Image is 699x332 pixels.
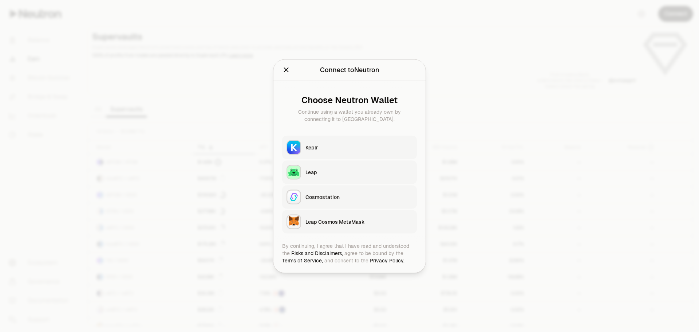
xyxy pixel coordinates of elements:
button: Close [282,65,290,75]
button: KeplrKeplr [282,136,417,159]
img: Leap [287,165,300,179]
div: Keplr [305,144,412,151]
div: Continue using a wallet you already own by connecting it to [GEOGRAPHIC_DATA]. [288,108,411,122]
img: Leap Cosmos MetaMask [287,215,300,228]
div: Connect to Neutron [320,65,379,75]
div: Choose Neutron Wallet [288,95,411,105]
button: CosmostationCosmostation [282,185,417,208]
a: Privacy Policy. [370,257,404,263]
div: Leap Cosmos MetaMask [305,218,412,225]
img: Cosmostation [287,190,300,203]
div: By continuing, I agree that I have read and understood the agree to be bound by the and consent t... [282,242,417,264]
div: Leap [305,168,412,176]
button: Leap Cosmos MetaMaskLeap Cosmos MetaMask [282,210,417,233]
img: Keplr [287,141,300,154]
a: Terms of Service, [282,257,323,263]
a: Risks and Disclaimers, [291,250,343,256]
button: LeapLeap [282,160,417,184]
div: Cosmostation [305,193,412,200]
